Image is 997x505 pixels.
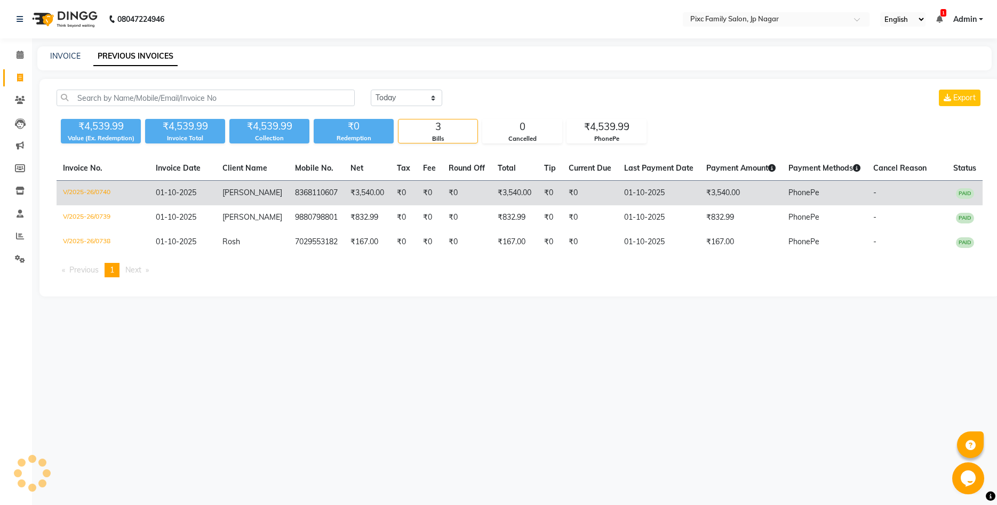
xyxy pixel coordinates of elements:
[93,47,178,66] a: PREVIOUS INVOICES
[939,90,980,106] button: Export
[61,134,141,143] div: Value (Ex. Redemption)
[788,188,819,197] span: PhonePe
[289,230,344,254] td: 7029553182
[156,188,196,197] span: 01-10-2025
[544,163,556,173] span: Tip
[788,163,860,173] span: Payment Methods
[873,212,876,222] span: -
[229,134,309,143] div: Collection
[873,237,876,246] span: -
[567,134,646,143] div: PhonePe
[289,181,344,206] td: 8368110607
[538,205,562,230] td: ₹0
[222,212,282,222] span: [PERSON_NAME]
[700,230,782,254] td: ₹167.00
[562,230,618,254] td: ₹0
[873,163,927,173] span: Cancel Reason
[57,263,983,277] nav: Pagination
[618,205,700,230] td: 01-10-2025
[222,237,240,246] span: Rosh
[417,181,442,206] td: ₹0
[700,205,782,230] td: ₹832.99
[952,462,986,494] iframe: chat widget
[390,181,417,206] td: ₹0
[483,134,562,143] div: Cancelled
[569,163,611,173] span: Current Due
[344,230,390,254] td: ₹167.00
[788,237,819,246] span: PhonePe
[417,230,442,254] td: ₹0
[940,9,946,17] span: 1
[936,14,943,24] a: 1
[57,230,149,254] td: V/2025-26/0738
[953,93,976,102] span: Export
[624,163,693,173] span: Last Payment Date
[156,163,201,173] span: Invoice Date
[222,188,282,197] span: [PERSON_NAME]
[417,205,442,230] td: ₹0
[314,134,394,143] div: Redemption
[442,230,491,254] td: ₹0
[344,181,390,206] td: ₹3,540.00
[449,163,485,173] span: Round Off
[117,4,164,34] b: 08047224946
[397,163,410,173] span: Tax
[700,181,782,206] td: ₹3,540.00
[125,265,141,275] span: Next
[390,205,417,230] td: ₹0
[110,265,114,275] span: 1
[618,230,700,254] td: 01-10-2025
[423,163,436,173] span: Fee
[491,230,538,254] td: ₹167.00
[222,163,267,173] span: Client Name
[229,119,309,134] div: ₹4,539.99
[295,163,333,173] span: Mobile No.
[63,163,102,173] span: Invoice No.
[61,119,141,134] div: ₹4,539.99
[538,230,562,254] td: ₹0
[69,265,99,275] span: Previous
[145,134,225,143] div: Invoice Total
[873,188,876,197] span: -
[27,4,100,34] img: logo
[442,181,491,206] td: ₹0
[498,163,516,173] span: Total
[538,181,562,206] td: ₹0
[567,119,646,134] div: ₹4,539.99
[442,205,491,230] td: ₹0
[953,14,977,25] span: Admin
[145,119,225,134] div: ₹4,539.99
[618,181,700,206] td: 01-10-2025
[156,212,196,222] span: 01-10-2025
[562,205,618,230] td: ₹0
[289,205,344,230] td: 9880798801
[57,205,149,230] td: V/2025-26/0739
[956,237,974,248] span: PAID
[344,205,390,230] td: ₹832.99
[491,181,538,206] td: ₹3,540.00
[953,163,976,173] span: Status
[956,188,974,199] span: PAID
[788,212,819,222] span: PhonePe
[956,213,974,223] span: PAID
[57,181,149,206] td: V/2025-26/0740
[57,90,355,106] input: Search by Name/Mobile/Email/Invoice No
[398,119,477,134] div: 3
[314,119,394,134] div: ₹0
[562,181,618,206] td: ₹0
[483,119,562,134] div: 0
[350,163,363,173] span: Net
[390,230,417,254] td: ₹0
[50,51,81,61] a: INVOICE
[156,237,196,246] span: 01-10-2025
[398,134,477,143] div: Bills
[706,163,776,173] span: Payment Amount
[491,205,538,230] td: ₹832.99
